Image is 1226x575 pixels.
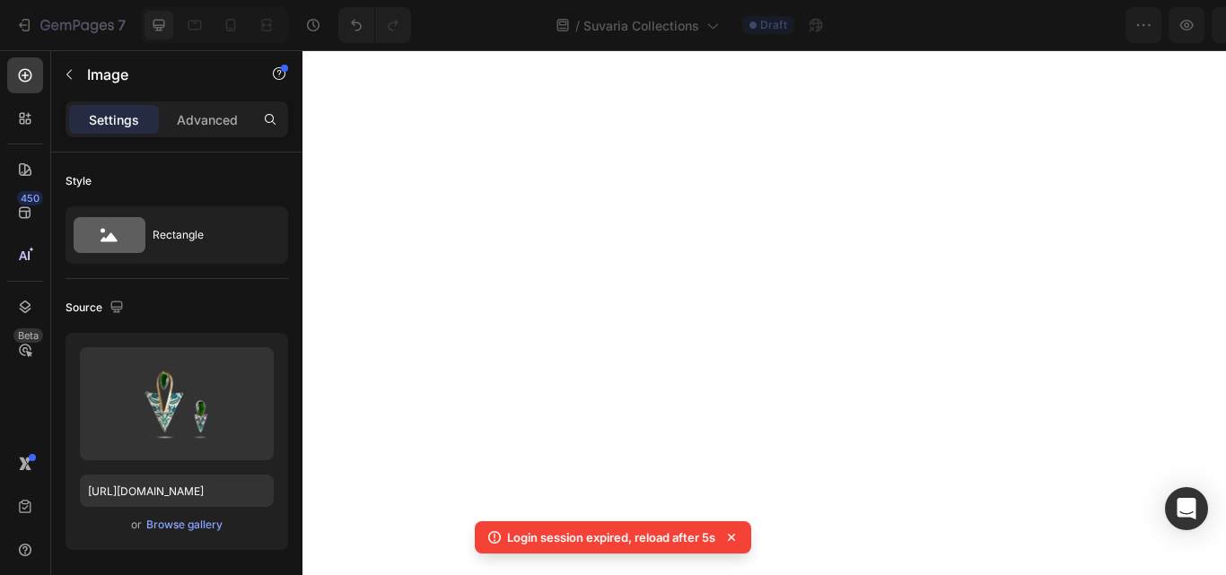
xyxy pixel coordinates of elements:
[583,16,699,35] span: Suvaria Collections
[575,16,580,35] span: /
[87,64,240,85] p: Image
[1040,7,1099,43] button: Save
[66,296,127,320] div: Source
[146,517,223,533] div: Browse gallery
[17,191,43,205] div: 450
[1122,16,1167,35] div: Publish
[7,7,134,43] button: 7
[338,7,411,43] div: Undo/Redo
[80,475,274,507] input: https://example.com/image.jpg
[145,516,223,534] button: Browse gallery
[1107,7,1182,43] button: Publish
[131,514,142,536] span: or
[13,328,43,343] div: Beta
[507,528,715,546] p: Login session expired, reload after 5s
[760,17,787,33] span: Draft
[1165,487,1208,530] div: Open Intercom Messenger
[177,110,238,129] p: Advanced
[89,110,139,129] p: Settings
[118,14,126,36] p: 7
[302,50,1226,575] iframe: Design area
[66,173,92,189] div: Style
[80,347,274,460] img: preview-image
[153,214,262,256] div: Rectangle
[1055,18,1085,33] span: Save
